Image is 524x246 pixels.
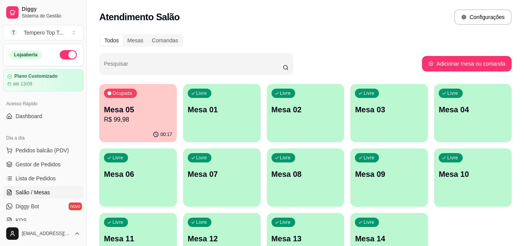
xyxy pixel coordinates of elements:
[439,169,507,180] p: Mesa 10
[16,202,39,210] span: Diggy Bot
[16,147,69,154] span: Pedidos balcão (PDV)
[267,148,344,207] button: LivreMesa 08
[3,110,83,122] a: Dashboard
[454,9,512,25] button: Configurações
[14,73,57,79] article: Plano Customizado
[272,169,340,180] p: Mesa 08
[16,174,56,182] span: Lista de Pedidos
[22,230,71,237] span: [EMAIL_ADDRESS][DOMAIN_NAME]
[104,115,172,124] p: R$ 99,98
[99,11,180,23] h2: Atendimento Salão
[434,148,512,207] button: LivreMesa 10
[3,172,83,185] a: Lista de Pedidos
[188,169,256,180] p: Mesa 07
[422,56,512,72] button: Adicionar mesa ou comanda
[99,84,177,142] button: OcupadaMesa 05R$ 99,9800:17
[3,69,83,91] a: Plano Customizadoaté 13/09
[16,112,42,120] span: Dashboard
[104,63,283,71] input: Pesquisar
[112,155,123,161] p: Livre
[267,84,344,142] button: LivreMesa 02
[196,155,207,161] p: Livre
[447,155,458,161] p: Livre
[13,81,32,87] article: até 13/09
[99,148,177,207] button: LivreMesa 06
[188,233,256,244] p: Mesa 12
[350,84,428,142] button: LivreMesa 03
[272,104,340,115] p: Mesa 02
[3,224,83,243] button: [EMAIL_ADDRESS][DOMAIN_NAME]
[3,132,83,144] div: Dia a dia
[3,200,83,213] a: Diggy Botnovo
[363,219,374,225] p: Livre
[3,158,83,171] a: Gestor de Pedidos
[355,104,423,115] p: Mesa 03
[3,98,83,110] div: Acesso Rápido
[104,104,172,115] p: Mesa 05
[363,90,374,96] p: Livre
[280,90,291,96] p: Livre
[24,29,64,37] div: Tempero Top T ...
[3,214,83,227] a: KDS
[104,233,172,244] p: Mesa 11
[22,13,80,19] span: Sistema de Gestão
[10,51,42,59] div: Loja aberta
[3,186,83,199] a: Salão / Mesas
[280,155,291,161] p: Livre
[363,155,374,161] p: Livre
[355,169,423,180] p: Mesa 09
[10,29,17,37] span: T
[123,35,147,46] div: Mesas
[148,35,183,46] div: Comandas
[447,90,458,96] p: Livre
[104,169,172,180] p: Mesa 06
[60,50,77,59] button: Alterar Status
[196,219,207,225] p: Livre
[183,84,261,142] button: LivreMesa 01
[350,148,428,207] button: LivreMesa 09
[161,131,172,138] p: 00:17
[112,219,123,225] p: Livre
[3,144,83,157] button: Pedidos balcão (PDV)
[355,233,423,244] p: Mesa 14
[434,84,512,142] button: LivreMesa 04
[100,35,123,46] div: Todos
[272,233,340,244] p: Mesa 13
[112,90,132,96] p: Ocupada
[183,148,261,207] button: LivreMesa 07
[439,104,507,115] p: Mesa 04
[16,161,61,168] span: Gestor de Pedidos
[188,104,256,115] p: Mesa 01
[16,216,27,224] span: KDS
[196,90,207,96] p: Livre
[22,6,80,13] span: Diggy
[280,219,291,225] p: Livre
[3,3,83,22] a: DiggySistema de Gestão
[3,25,83,40] button: Select a team
[16,188,50,196] span: Salão / Mesas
